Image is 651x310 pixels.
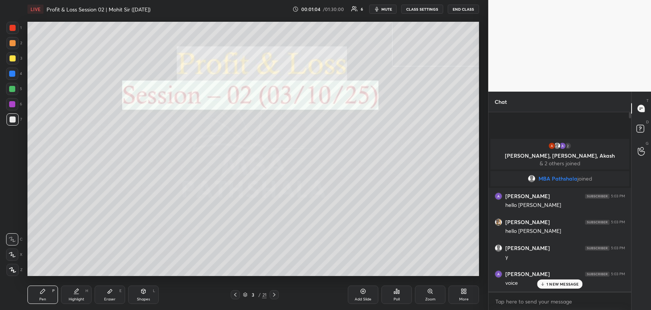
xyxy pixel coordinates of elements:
[459,297,469,301] div: More
[6,249,23,261] div: X
[495,245,502,252] img: default.png
[52,289,55,293] div: P
[585,272,609,276] img: 4P8fHbbgJtejmAAAAAElFTkSuQmCC
[564,142,572,150] div: 2
[47,6,151,13] h4: Profit & Loss Session 02 | Mohit Sir ([DATE])
[137,297,150,301] div: Shapes
[258,292,260,297] div: /
[6,37,22,49] div: 2
[85,289,88,293] div: H
[355,297,371,301] div: Add Slide
[495,153,625,159] p: [PERSON_NAME], [PERSON_NAME], Akash
[39,297,46,301] div: Pen
[495,193,502,200] img: thumbnail.jpg
[538,176,577,182] span: MBA Pathshala
[153,289,155,293] div: L
[528,175,535,182] img: default.png
[611,220,625,224] div: 5:03 PM
[6,83,22,95] div: 5
[381,6,392,12] span: mute
[611,246,625,250] div: 5:03 PM
[585,246,609,250] img: 4P8fHbbgJtejmAAAAAElFTkSuQmCC
[646,119,649,125] p: D
[448,5,479,14] button: END CLASS
[505,271,550,278] h6: [PERSON_NAME]
[548,142,556,150] img: thumbnail.jpg
[505,245,550,252] h6: [PERSON_NAME]
[553,142,561,150] img: default.png
[495,271,502,278] img: thumbnail.jpg
[6,113,22,126] div: 7
[495,219,502,226] img: thumbnail.jpg
[505,193,550,200] h6: [PERSON_NAME]
[489,137,631,292] div: grid
[489,92,513,112] p: Chat
[505,279,625,287] div: voice
[27,5,43,14] div: LIVE
[69,297,84,301] div: Highlight
[6,264,23,276] div: Z
[394,297,400,301] div: Poll
[611,272,625,276] div: 5:03 PM
[6,22,22,34] div: 1
[505,228,625,235] div: hello [PERSON_NAME]
[361,7,363,11] div: 6
[6,233,23,245] div: C
[646,140,649,146] p: G
[611,194,625,199] div: 5:03 PM
[646,98,649,103] p: T
[104,297,116,301] div: Eraser
[577,176,592,182] span: joined
[262,291,267,298] div: 21
[425,297,436,301] div: Zoom
[547,282,579,286] p: 1 NEW MESSAGE
[6,68,22,80] div: 4
[119,289,122,293] div: E
[559,142,566,150] img: thumbnail.jpg
[505,253,625,261] div: y
[369,5,397,14] button: mute
[249,292,257,297] div: 3
[6,52,22,65] div: 3
[585,194,609,199] img: 4P8fHbbgJtejmAAAAAElFTkSuQmCC
[6,98,22,110] div: 6
[585,220,609,224] img: 4P8fHbbgJtejmAAAAAElFTkSuQmCC
[505,219,550,226] h6: [PERSON_NAME]
[495,160,625,166] p: & 2 others joined
[505,202,625,209] div: hello [PERSON_NAME]
[401,5,443,14] button: CLASS SETTINGS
